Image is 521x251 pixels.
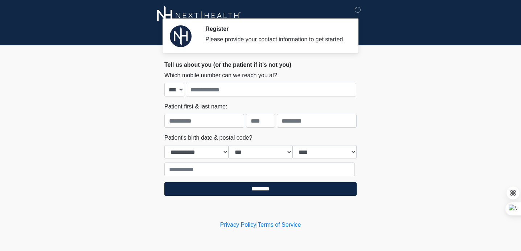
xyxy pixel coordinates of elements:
a: Terms of Service [258,222,301,228]
h2: Tell us about you (or the patient if it's not you) [164,61,357,68]
a: Privacy Policy [220,222,257,228]
img: Agent Avatar [170,25,192,47]
div: Please provide your contact information to get started. [205,35,346,44]
label: Patient's birth date & postal code? [164,133,252,142]
label: Patient first & last name: [164,102,227,111]
label: Which mobile number can we reach you at? [164,71,277,80]
a: | [256,222,258,228]
img: Next-Health Logo [157,5,241,25]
